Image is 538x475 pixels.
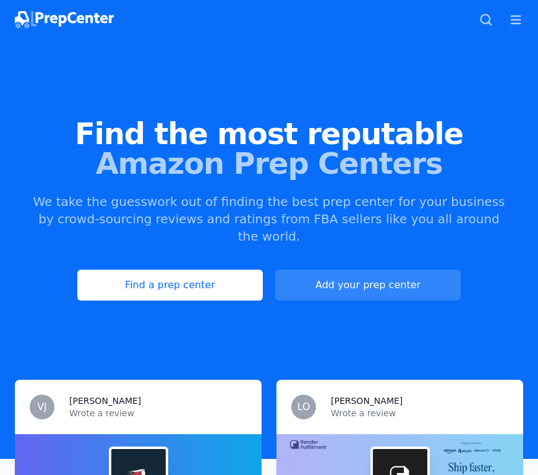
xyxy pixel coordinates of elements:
[37,402,47,412] span: VJ
[15,148,523,178] span: Amazon Prep Centers
[275,270,461,301] a: Add your prep center
[297,402,310,412] span: LO
[15,11,114,28] img: PrepCenter
[331,395,403,407] h3: [PERSON_NAME]
[331,407,508,419] p: Wrote a review
[77,270,263,301] a: Find a prep center
[69,395,141,407] h3: [PERSON_NAME]
[32,193,506,245] p: We take the guesswork out of finding the best prep center for your business by crowd-sourcing rev...
[15,119,523,148] span: Find the most reputable
[69,407,247,419] p: Wrote a review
